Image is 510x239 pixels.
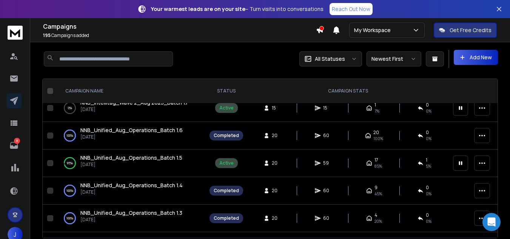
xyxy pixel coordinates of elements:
td: 100%NNB_Unified_Aug_Operations_Batch 1.4[DATE] [56,177,205,205]
div: Active [219,105,234,111]
strong: Your warmest leads are on your site [151,5,245,12]
button: Newest First [367,51,421,66]
div: Completed [214,188,239,194]
th: STATUS [205,79,248,103]
div: Open Intercom Messenger [482,213,501,231]
p: 100 % [66,214,73,222]
p: – Turn visits into conversations [151,5,324,13]
p: 100 % [66,132,73,139]
span: 0 % [426,108,431,114]
span: 20 [272,160,279,166]
a: NNB_Unified_Aug_Operations_Batch 1.4 [80,182,183,189]
p: [DATE] [80,134,183,140]
div: Completed [214,215,239,221]
a: NNB_Unified_Aug_Operations_Batch 1.5 [80,154,182,162]
span: 20 % [374,218,382,224]
span: 20 [373,130,379,136]
p: My Workspace [354,26,394,34]
p: [DATE] [80,189,183,195]
p: Get Free Credits [450,26,492,34]
span: 0 % [426,136,431,142]
div: Completed [214,133,239,139]
span: 20 [272,215,279,221]
th: CAMPAIGN STATS [248,79,448,103]
span: 45 % [374,191,382,197]
span: 5 % [426,163,431,169]
a: 8 [6,138,22,153]
span: 0 [426,185,429,191]
img: logo [8,26,23,40]
h1: Campaigns [43,22,316,31]
a: NNB_Unified_Aug_Operations_Batch 1.6 [80,126,183,134]
span: 0 [426,102,429,108]
span: 85 % [374,163,382,169]
p: Reach Out Now [332,5,370,13]
span: NNB_Unified_Aug_Operations_Batch 1.5 [80,154,182,161]
span: 100 % [373,136,383,142]
span: 1 [426,157,427,163]
span: 0 [426,212,429,218]
a: NNB_Unified_Aug_Operations_Batch 1.3 [80,209,182,217]
p: [DATE] [80,217,182,223]
span: 0 % [426,218,431,224]
span: 7 % [374,108,379,114]
button: Add New [454,50,498,65]
span: 20 [272,188,279,194]
span: NNB_Unified_Aug_Operations_Batch 1.3 [80,209,182,216]
p: 95 % [67,159,73,167]
span: 20 [272,133,279,139]
td: 100%NNB_Unified_Aug_Operations_Batch 1.3[DATE] [56,205,205,232]
p: All Statuses [315,55,345,63]
span: 60 [323,133,331,139]
span: 4 [374,212,377,218]
span: 0 % [426,191,431,197]
button: Get Free Credits [434,23,497,38]
p: [DATE] [80,162,182,168]
span: 1 [374,102,376,108]
p: [DATE] [80,106,188,113]
span: 15 [272,105,279,111]
a: Reach Out Now [330,3,373,15]
th: CAMPAIGN NAME [56,79,205,103]
span: 9 [374,185,377,191]
td: 0%NNB_Intellitag_Wave 2_Aug 2025_Batch 1.1[DATE] [56,94,205,122]
span: 59 [323,160,331,166]
p: 100 % [66,187,73,194]
span: 0 [426,130,429,136]
p: Campaigns added [43,32,316,39]
span: 15 [323,105,331,111]
span: 60 [323,188,331,194]
span: 17 [374,157,378,163]
td: 95%NNB_Unified_Aug_Operations_Batch 1.5[DATE] [56,150,205,177]
p: 0 % [68,104,72,112]
p: 8 [14,138,20,144]
span: 60 [323,215,331,221]
div: Active [219,160,234,166]
td: 100%NNB_Unified_Aug_Operations_Batch 1.6[DATE] [56,122,205,150]
span: 195 [43,32,51,39]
